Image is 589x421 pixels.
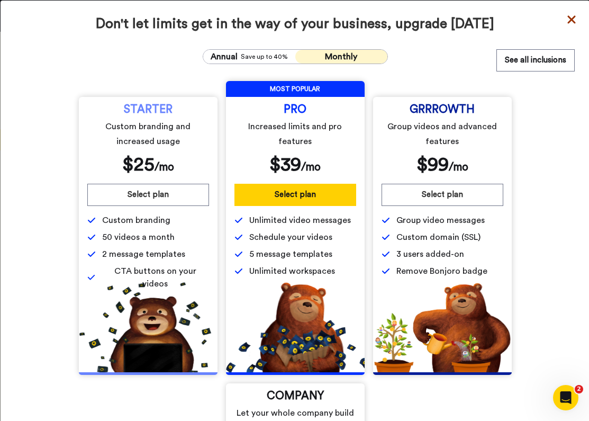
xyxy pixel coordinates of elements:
span: PRO [284,105,306,114]
span: CTA buttons on your videos [102,265,209,290]
img: 5112517b2a94bd7fef09f8ca13467cef.png [79,282,218,372]
span: /mo [155,162,174,173]
span: Group videos and advanced features [383,119,501,149]
span: 5 message templates [249,248,332,261]
span: Custom branding [102,214,170,227]
span: GRRROWTH [410,105,475,114]
span: /mo [449,162,468,173]
button: Select plan [382,184,503,206]
span: Group video messages [396,214,485,227]
span: $ 25 [122,155,155,174]
span: Don't let limits get in the way of your business, upgrade [DATE] [15,15,575,32]
span: 2 message templates [102,248,185,261]
span: Schedule your videos [249,231,332,244]
iframe: Intercom live chat [553,385,578,410]
span: Monthly [325,52,357,61]
button: AnnualSave up to 40% [203,50,295,64]
span: Remove Bonjoro badge [396,265,487,277]
button: See all inclusions [496,49,575,71]
span: STARTER [124,105,173,114]
span: 2 [575,385,583,393]
span: 3 users added-on [396,248,464,261]
span: Custom domain (SSL) [396,231,481,244]
span: $ 39 [269,155,301,174]
button: Monthly [295,50,387,64]
button: Select plan [234,184,356,206]
span: MOST POPULAR [226,81,365,97]
span: 50 videos a month [102,231,175,244]
span: $ 99 [416,155,449,174]
span: Increased limits and pro features [236,119,354,149]
span: Save up to 40% [241,52,288,61]
img: edd2fd70e3428fe950fd299a7ba1283f.png [373,282,512,372]
span: /mo [301,162,321,173]
span: Unlimited video messages [249,214,351,227]
span: COMPANY [267,392,324,400]
span: Annual [211,50,238,63]
span: Unlimited workspaces [249,265,335,277]
img: b5b10b7112978f982230d1107d8aada4.png [226,282,365,372]
button: Select plan [87,184,209,206]
span: Custom branding and increased usage [89,119,207,149]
